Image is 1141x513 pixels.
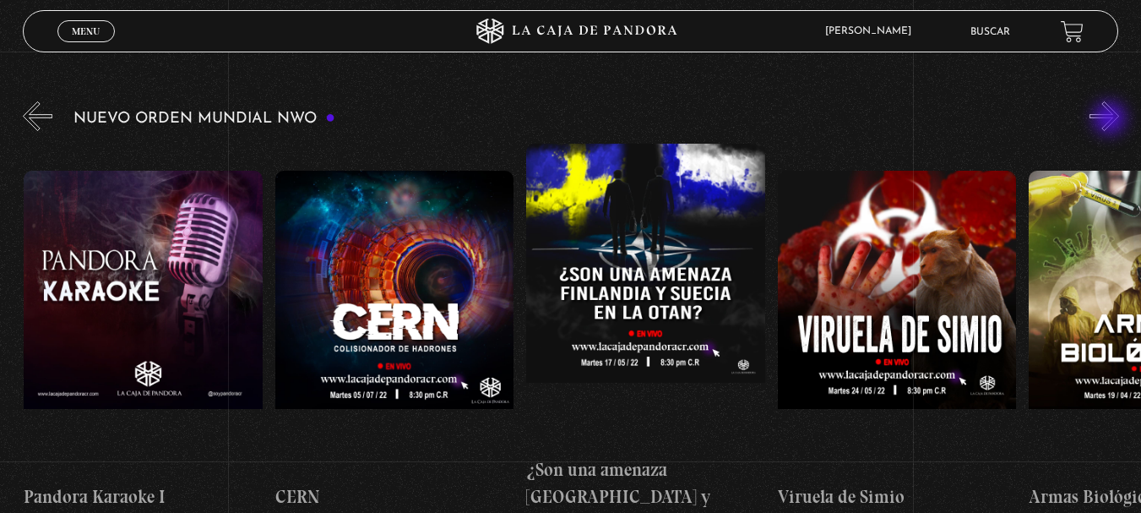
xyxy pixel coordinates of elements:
[24,483,263,510] h4: Pandora Karaoke I
[817,26,928,36] span: [PERSON_NAME]
[66,41,106,52] span: Cerrar
[275,483,514,510] h4: CERN
[73,111,335,127] h3: Nuevo Orden Mundial NWO
[23,101,52,131] button: Previous
[72,26,100,36] span: Menu
[778,483,1017,510] h4: Viruela de Simio
[970,27,1010,37] a: Buscar
[1061,20,1084,43] a: View your shopping cart
[1089,101,1119,131] button: Next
